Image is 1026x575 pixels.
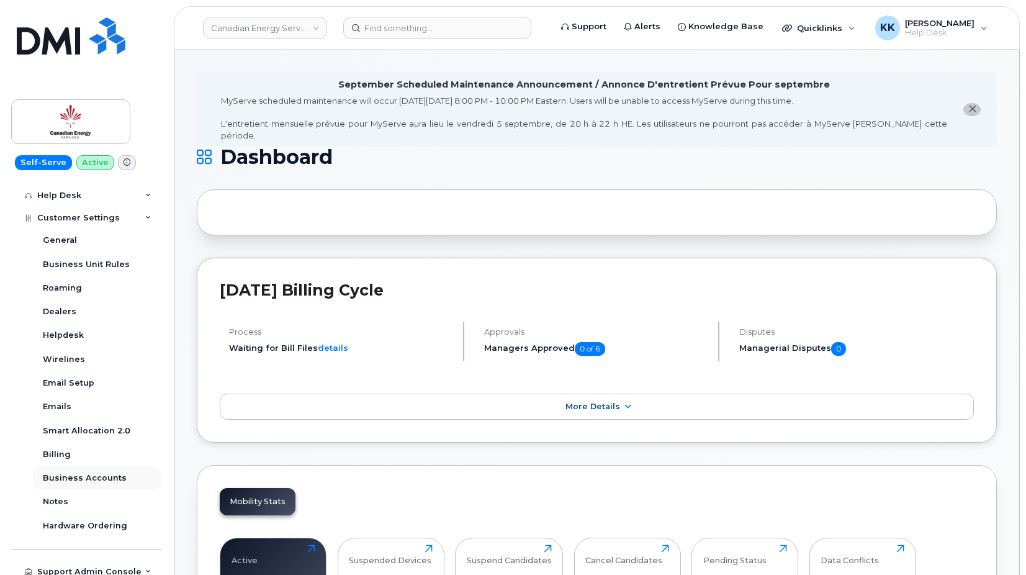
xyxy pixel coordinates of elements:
[220,281,974,299] h2: [DATE] Billing Cycle
[739,327,974,337] h4: Disputes
[565,402,620,411] span: More Details
[821,545,879,565] div: Data Conflicts
[484,342,708,356] h5: Managers Approved
[467,545,552,565] div: Suspend Candidates
[831,342,846,356] span: 0
[739,342,974,356] h5: Managerial Disputes
[963,103,981,116] button: close notification
[221,95,947,141] div: MyServe scheduled maintenance will occur [DATE][DATE] 8:00 PM - 10:00 PM Eastern. Users will be u...
[703,545,767,565] div: Pending Status
[338,78,830,91] div: September Scheduled Maintenance Announcement / Annonce D'entretient Prévue Pour septembre
[349,545,431,565] div: Suspended Devices
[220,148,333,166] span: Dashboard
[318,343,348,353] a: details
[575,342,605,356] span: 0 of 6
[232,545,258,565] div: Active
[229,342,452,354] li: Waiting for Bill Files
[484,327,708,337] h4: Approvals
[585,545,662,565] div: Cancel Candidates
[229,327,452,337] h4: Process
